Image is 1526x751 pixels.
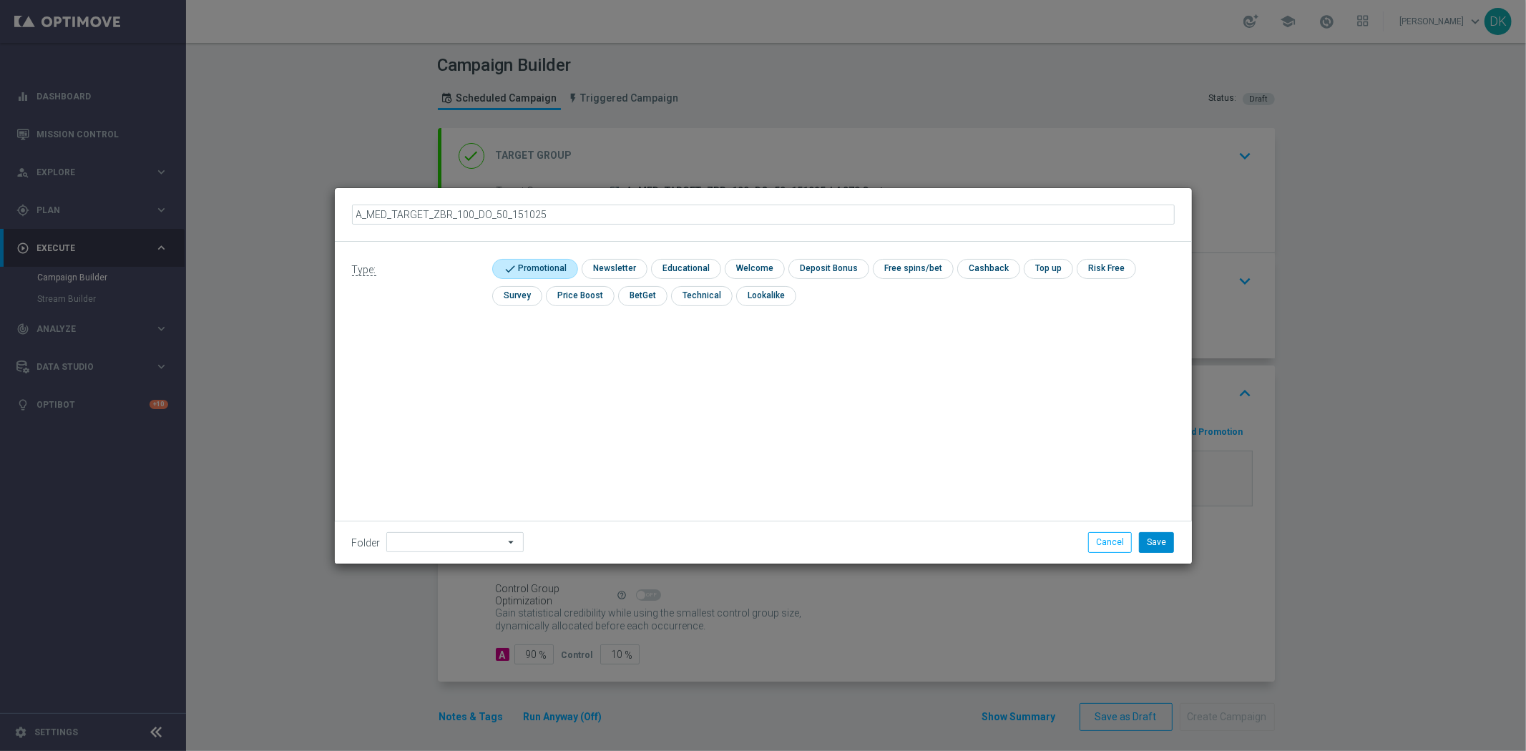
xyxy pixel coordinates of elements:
[1139,532,1174,552] button: Save
[352,537,381,549] label: Folder
[1088,532,1132,552] button: Cancel
[505,533,519,551] i: arrow_drop_down
[352,205,1175,225] input: New Action
[352,264,376,276] span: Type:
